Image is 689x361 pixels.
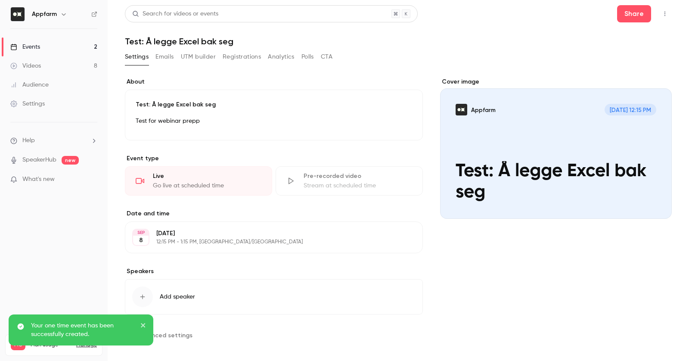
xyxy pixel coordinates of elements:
[10,62,41,70] div: Videos
[304,172,412,180] div: Pre-recorded video
[133,230,149,236] div: SEP
[440,78,672,219] section: Cover image
[617,5,651,22] button: Share
[140,321,146,332] button: close
[22,136,35,145] span: Help
[153,172,261,180] div: Live
[156,229,377,238] p: [DATE]
[136,100,412,109] p: Test: Å legge Excel bak seg
[125,328,198,342] button: Advanced settings
[125,279,423,314] button: Add speaker
[125,209,423,218] label: Date and time
[125,267,423,276] label: Speakers
[10,43,40,51] div: Events
[268,50,295,64] button: Analytics
[32,10,57,19] h6: Appfarm
[31,321,134,339] p: Your one time event has been successfully created.
[155,50,174,64] button: Emails
[301,50,314,64] button: Polls
[440,78,672,86] label: Cover image
[125,166,272,196] div: LiveGo live at scheduled time
[137,331,192,340] span: Advanced settings
[304,181,412,190] div: Stream at scheduled time
[276,166,423,196] div: Pre-recorded videoStream at scheduled time
[125,328,423,342] section: Advanced settings
[136,116,412,126] p: Test for webinar prepp
[22,175,55,184] span: What's new
[223,50,261,64] button: Registrations
[321,50,332,64] button: CTA
[22,156,56,165] a: SpeakerHub
[153,181,261,190] div: Go live at scheduled time
[125,50,149,64] button: Settings
[125,154,423,163] p: Event type
[125,78,423,86] label: About
[10,136,97,145] li: help-dropdown-opener
[156,239,377,246] p: 12:15 PM - 1:15 PM, [GEOGRAPHIC_DATA]/[GEOGRAPHIC_DATA]
[11,7,25,21] img: Appfarm
[10,100,45,108] div: Settings
[62,156,79,165] span: new
[10,81,49,89] div: Audience
[139,236,143,245] p: 8
[160,293,195,301] span: Add speaker
[181,50,216,64] button: UTM builder
[125,36,672,47] h1: Test: Å legge Excel bak seg
[132,9,218,19] div: Search for videos or events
